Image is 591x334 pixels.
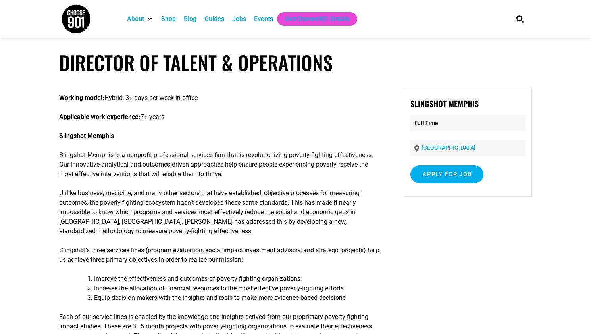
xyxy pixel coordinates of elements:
a: Guides [204,14,224,24]
strong: Slingshot Memphis [59,132,114,140]
a: Events [254,14,273,24]
div: About [123,12,157,26]
a: Get Choose901 Emails [285,14,349,24]
p: Slingshot’s three services lines (program evaluation, social impact investment advisory, and stra... [59,246,380,265]
a: Jobs [232,14,246,24]
a: [GEOGRAPHIC_DATA] [422,144,475,151]
strong: Slingshot Memphis [410,98,479,109]
h1: Director of Talent & Operations [59,51,532,74]
li: Improve the effectiveness and outcomes of poverty-fighting organizations [94,274,380,284]
input: Apply for job [410,165,483,183]
li: Equip decision-makers with the insights and tools to make more evidence-based decisions [94,293,380,303]
strong: Working model: [59,94,104,102]
p: Unlike business, medicine, and many other sectors that have established, objective processes for ... [59,188,380,236]
div: Search [513,12,526,25]
li: Increase the allocation of financial resources to the most effective poverty-fighting efforts [94,284,380,293]
a: Blog [184,14,196,24]
strong: Applicable work experience: [59,113,141,121]
nav: Main nav [123,12,502,26]
p: Hybrid, 3+ days per week in office [59,93,380,103]
p: Full Time [410,115,525,131]
a: Shop [161,14,176,24]
p: Slingshot Memphis is a nonprofit professional services firm that is revolutionizing poverty-fight... [59,150,380,179]
p: 7+ years [59,112,380,122]
a: About [127,14,144,24]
